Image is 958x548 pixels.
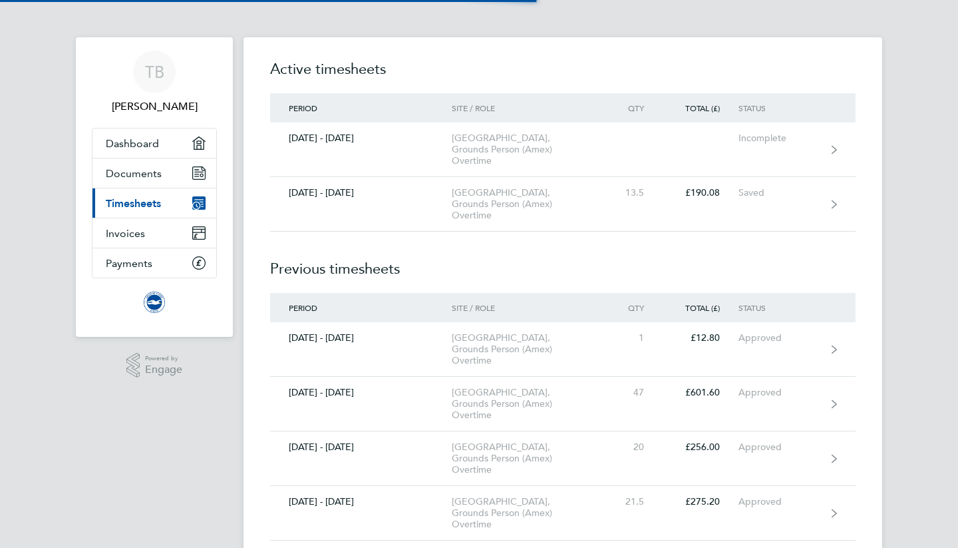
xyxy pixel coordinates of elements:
div: [DATE] - [DATE] [270,187,452,198]
div: 21.5 [604,496,663,507]
span: Payments [106,257,152,270]
a: [DATE] - [DATE][GEOGRAPHIC_DATA], Grounds Person (Amex) Overtime13.5£190.08Saved [270,177,856,232]
a: Payments [92,248,216,278]
div: Approved [738,441,820,453]
a: [DATE] - [DATE][GEOGRAPHIC_DATA], Grounds Person (Amex) Overtime21.5£275.20Approved [270,486,856,541]
div: Qty [604,103,663,113]
span: TB [145,63,164,81]
span: Period [289,302,317,313]
div: [DATE] - [DATE] [270,133,452,144]
a: Timesheets [92,188,216,218]
div: Status [738,303,820,312]
div: Saved [738,187,820,198]
div: Approved [738,387,820,398]
a: Dashboard [92,129,216,158]
a: [DATE] - [DATE][GEOGRAPHIC_DATA], Grounds Person (Amex) Overtime1£12.80Approved [270,322,856,377]
div: 1 [604,332,663,344]
nav: Main navigation [76,37,233,337]
div: Approved [738,332,820,344]
div: £256.00 [663,441,738,453]
div: 20 [604,441,663,453]
div: 47 [604,387,663,398]
div: Site / Role [452,103,604,113]
span: Engage [145,364,182,376]
div: [GEOGRAPHIC_DATA], Grounds Person (Amex) Overtime [452,332,604,366]
div: 13.5 [604,187,663,198]
a: Invoices [92,218,216,248]
h2: Previous timesheets [270,232,856,293]
span: Period [289,103,317,113]
a: TB[PERSON_NAME] [92,51,217,115]
div: Total (£) [663,303,738,312]
div: Qty [604,303,663,312]
a: [DATE] - [DATE][GEOGRAPHIC_DATA], Grounds Person (Amex) Overtime47£601.60Approved [270,377,856,431]
div: [DATE] - [DATE] [270,387,452,398]
span: Timesheets [106,197,161,210]
div: [GEOGRAPHIC_DATA], Grounds Person (Amex) Overtime [452,496,604,530]
a: [DATE] - [DATE][GEOGRAPHIC_DATA], Grounds Person (Amex) OvertimeIncomplete [270,123,856,177]
a: Documents [92,158,216,188]
div: £601.60 [663,387,738,398]
img: brightonandhovealbion-logo-retina.png [144,292,165,313]
div: [GEOGRAPHIC_DATA], Grounds Person (Amex) Overtime [452,441,604,475]
span: Dashboard [106,137,159,150]
div: Incomplete [738,133,820,144]
div: Status [738,103,820,113]
div: Approved [738,496,820,507]
div: [DATE] - [DATE] [270,496,452,507]
div: [GEOGRAPHIC_DATA], Grounds Person (Amex) Overtime [452,133,604,166]
div: Total (£) [663,103,738,113]
a: Go to home page [92,292,217,313]
span: Invoices [106,227,145,240]
div: £12.80 [663,332,738,344]
div: [DATE] - [DATE] [270,441,452,453]
a: Powered byEngage [126,353,183,378]
a: [DATE] - [DATE][GEOGRAPHIC_DATA], Grounds Person (Amex) Overtime20£256.00Approved [270,431,856,486]
div: [DATE] - [DATE] [270,332,452,344]
div: Site / Role [452,303,604,312]
div: [GEOGRAPHIC_DATA], Grounds Person (Amex) Overtime [452,387,604,421]
h2: Active timesheets [270,59,856,93]
span: Documents [106,167,162,180]
span: Powered by [145,353,182,364]
div: £190.08 [663,187,738,198]
span: Tom Bacon [92,99,217,115]
div: £275.20 [663,496,738,507]
div: [GEOGRAPHIC_DATA], Grounds Person (Amex) Overtime [452,187,604,221]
